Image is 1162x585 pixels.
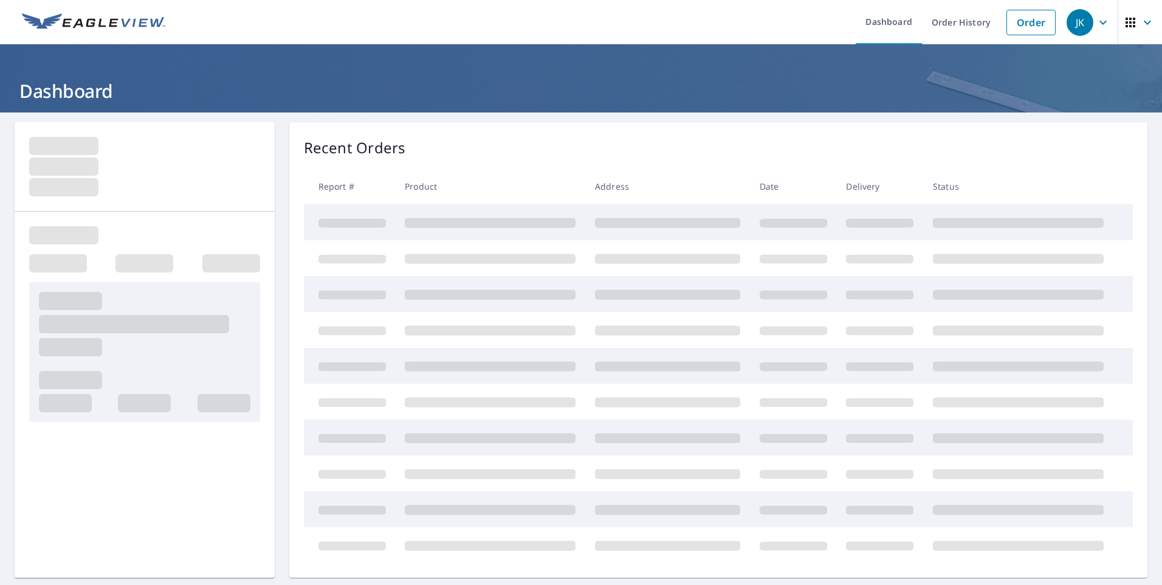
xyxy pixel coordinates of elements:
th: Status [923,168,1113,204]
p: Recent Orders [304,137,406,159]
th: Report # [304,168,396,204]
th: Delivery [836,168,923,204]
h1: Dashboard [15,78,1147,103]
th: Product [395,168,585,204]
th: Address [585,168,750,204]
a: Order [1006,10,1056,35]
img: EV Logo [22,13,165,32]
th: Date [750,168,837,204]
div: JK [1067,9,1093,36]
